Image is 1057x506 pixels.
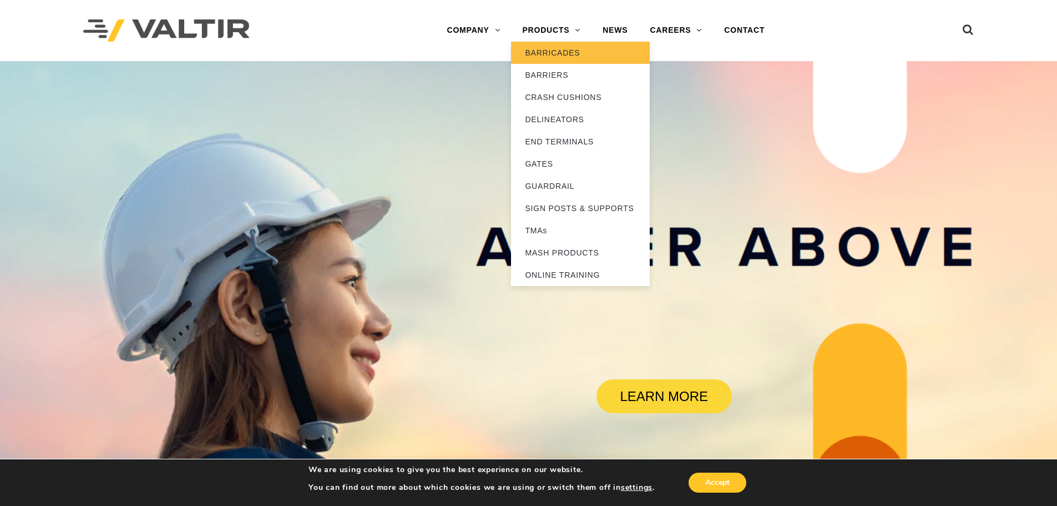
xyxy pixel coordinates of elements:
[308,483,655,493] p: You can find out more about which cookies we are using or switch them off in .
[596,379,732,413] a: LEARN MORE
[511,197,650,219] a: SIGN POSTS & SUPPORTS
[511,175,650,197] a: GUARDRAIL
[511,64,650,86] a: BARRIERS
[689,473,746,493] button: Accept
[511,108,650,131] a: DELINEATORS
[639,19,713,42] a: CAREERS
[511,264,650,286] a: ONLINE TRAINING
[308,465,655,475] p: We are using cookies to give you the best experience on our website.
[511,153,650,175] a: GATES
[591,19,639,42] a: NEWS
[511,42,650,64] a: BARRICADES
[713,19,776,42] a: CONTACT
[436,19,511,42] a: COMPANY
[511,242,650,264] a: MASH PRODUCTS
[511,86,650,108] a: CRASH CUSHIONS
[511,131,650,153] a: END TERMINALS
[511,219,650,242] a: TMAs
[621,483,653,493] button: settings
[83,19,250,42] img: Valtir
[511,19,591,42] a: PRODUCTS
